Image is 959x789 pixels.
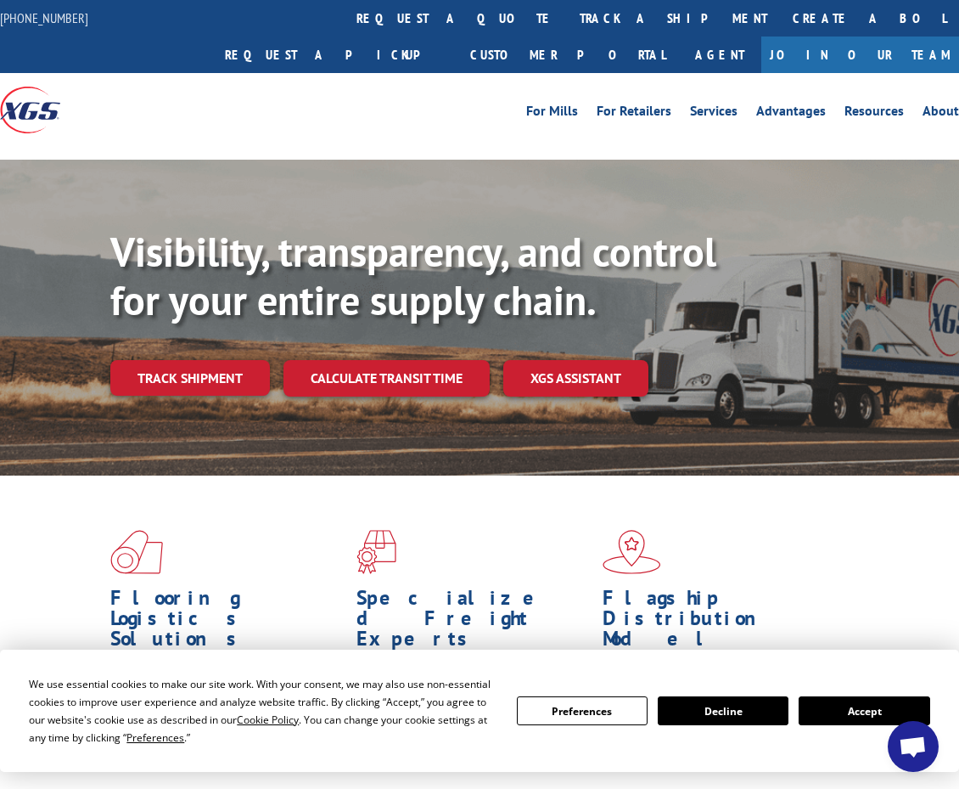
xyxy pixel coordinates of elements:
button: Decline [658,696,788,725]
b: Visibility, transparency, and control for your entire supply chain. [110,225,716,327]
img: xgs-icon-total-supply-chain-intelligence-red [110,530,163,574]
a: About [923,104,959,123]
a: Agent [678,37,761,73]
img: xgs-icon-focused-on-flooring-red [356,530,396,574]
a: Services [690,104,737,123]
a: Join Our Team [761,37,959,73]
span: Preferences [126,730,184,745]
a: Advantages [756,104,826,123]
img: xgs-icon-flagship-distribution-model-red [603,530,661,574]
h1: Specialized Freight Experts [356,588,590,657]
a: Calculate transit time [283,360,490,397]
a: XGS ASSISTANT [503,360,648,397]
a: For Mills [526,104,578,123]
a: For Retailers [597,104,671,123]
div: We use essential cookies to make our site work. With your consent, we may also use non-essential ... [29,675,496,747]
div: Open chat [888,721,939,772]
a: Resources [844,104,904,123]
a: Learn More > [110,753,322,773]
span: Cookie Policy [237,713,299,727]
a: Request a pickup [212,37,457,73]
h1: Flagship Distribution Model [603,588,836,657]
h1: Flooring Logistics Solutions [110,588,344,657]
button: Accept [799,696,929,725]
button: Preferences [517,696,648,725]
a: Customer Portal [457,37,678,73]
a: Track shipment [110,360,270,396]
